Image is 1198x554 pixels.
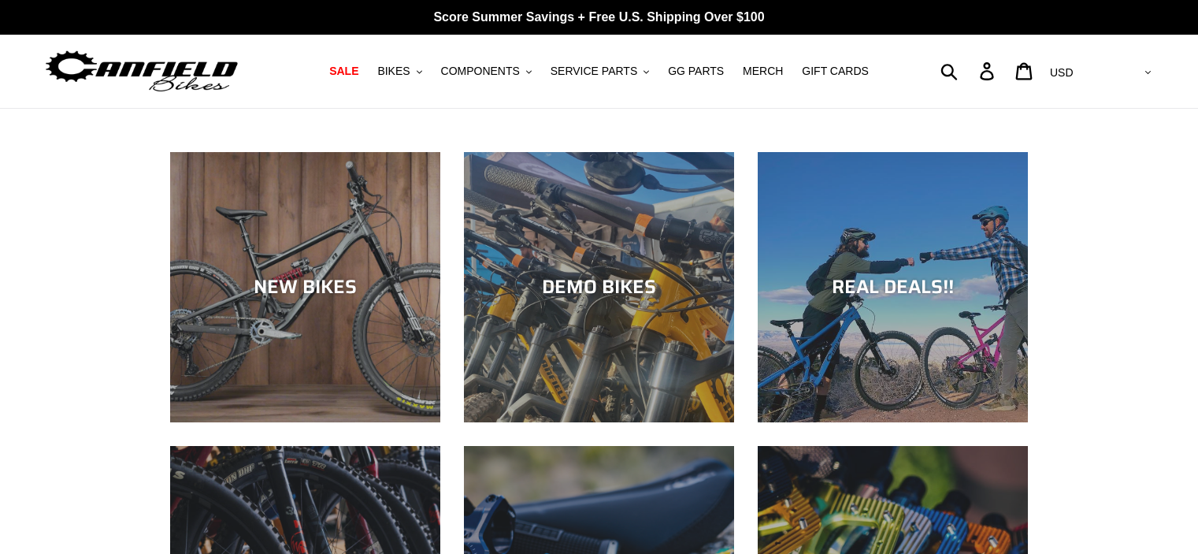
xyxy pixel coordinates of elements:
div: NEW BIKES [170,276,440,299]
span: SALE [329,65,358,78]
button: COMPONENTS [433,61,540,82]
a: REAL DEALS!! [758,152,1028,422]
span: GG PARTS [668,65,724,78]
button: BIKES [369,61,429,82]
span: GIFT CARDS [802,65,869,78]
a: SALE [321,61,366,82]
span: SERVICE PARTS [551,65,637,78]
div: REAL DEALS!! [758,276,1028,299]
span: MERCH [743,65,783,78]
a: MERCH [735,61,791,82]
a: DEMO BIKES [464,152,734,422]
a: NEW BIKES [170,152,440,422]
span: COMPONENTS [441,65,520,78]
div: DEMO BIKES [464,276,734,299]
a: GIFT CARDS [794,61,877,82]
img: Canfield Bikes [43,46,240,96]
button: SERVICE PARTS [543,61,657,82]
a: GG PARTS [660,61,732,82]
input: Search [949,54,989,88]
span: BIKES [377,65,410,78]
